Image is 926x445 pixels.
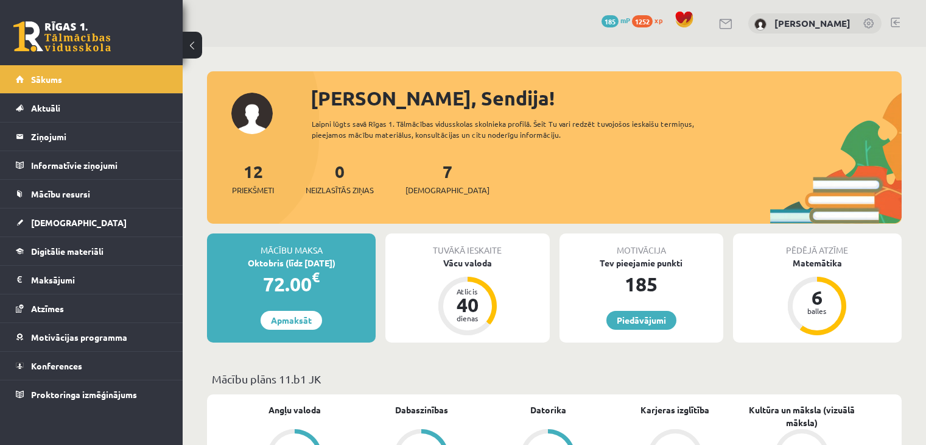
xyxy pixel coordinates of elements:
span: [DEMOGRAPHIC_DATA] [405,184,489,196]
div: 72.00 [207,269,376,299]
span: 185 [602,15,619,27]
a: Ziņojumi [16,123,167,151]
div: Tev pieejamie punkti [559,257,723,269]
span: Atzīmes [31,303,64,314]
a: Maksājumi [16,266,167,294]
div: dienas [449,315,486,322]
span: Proktoringa izmēģinājums [31,389,137,400]
img: Sendija Ivanova [754,18,766,30]
div: [PERSON_NAME], Sendija! [310,84,902,113]
a: Matemātika 6 balles [733,257,902,337]
span: Sākums [31,74,62,85]
span: Motivācijas programma [31,332,127,343]
span: Digitālie materiāli [31,246,103,257]
legend: Informatīvie ziņojumi [31,151,167,179]
div: Matemātika [733,257,902,269]
span: Aktuāli [31,102,60,113]
a: 7[DEMOGRAPHIC_DATA] [405,160,489,196]
span: 1252 [632,15,653,27]
div: Oktobris (līdz [DATE]) [207,257,376,269]
a: Mācību resursi [16,180,167,208]
span: xp [654,15,662,25]
a: [DEMOGRAPHIC_DATA] [16,208,167,237]
a: Apmaksāt [261,311,322,330]
legend: Ziņojumi [31,123,167,151]
a: Karjeras izglītība [640,404,709,416]
span: Priekšmeti [232,184,274,196]
div: Mācību maksa [207,233,376,257]
span: Neizlasītās ziņas [306,184,374,196]
a: [PERSON_NAME] [774,17,851,29]
span: [DEMOGRAPHIC_DATA] [31,217,127,228]
span: mP [620,15,630,25]
div: Laipni lūgts savā Rīgas 1. Tālmācības vidusskolas skolnieka profilā. Šeit Tu vari redzēt tuvojošo... [312,118,729,140]
div: Vācu valoda [385,257,549,269]
div: 40 [449,295,486,315]
div: Atlicis [449,288,486,295]
p: Mācību plāns 11.b1 JK [212,371,897,387]
a: Proktoringa izmēģinājums [16,380,167,408]
div: Tuvākā ieskaite [385,233,549,257]
a: Piedāvājumi [606,311,676,330]
a: 12Priekšmeti [232,160,274,196]
a: Informatīvie ziņojumi [16,151,167,179]
div: balles [799,307,835,315]
a: 1252 xp [632,15,668,25]
a: Motivācijas programma [16,323,167,351]
a: Dabaszinības [395,404,448,416]
a: Atzīmes [16,294,167,322]
legend: Maksājumi [31,266,167,294]
a: Angļu valoda [268,404,321,416]
div: Pēdējā atzīme [733,233,902,257]
span: Konferences [31,360,82,371]
span: Mācību resursi [31,188,90,199]
a: 185 mP [602,15,630,25]
span: € [312,268,320,286]
a: Vācu valoda Atlicis 40 dienas [385,257,549,337]
div: 6 [799,288,835,307]
div: 185 [559,269,723,299]
a: Kultūra un māksla (vizuālā māksla) [738,404,865,429]
a: Digitālie materiāli [16,237,167,265]
a: Sākums [16,65,167,93]
a: Konferences [16,352,167,380]
a: Datorika [530,404,566,416]
div: Motivācija [559,233,723,257]
a: 0Neizlasītās ziņas [306,160,374,196]
a: Aktuāli [16,94,167,122]
a: Rīgas 1. Tālmācības vidusskola [13,21,111,52]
